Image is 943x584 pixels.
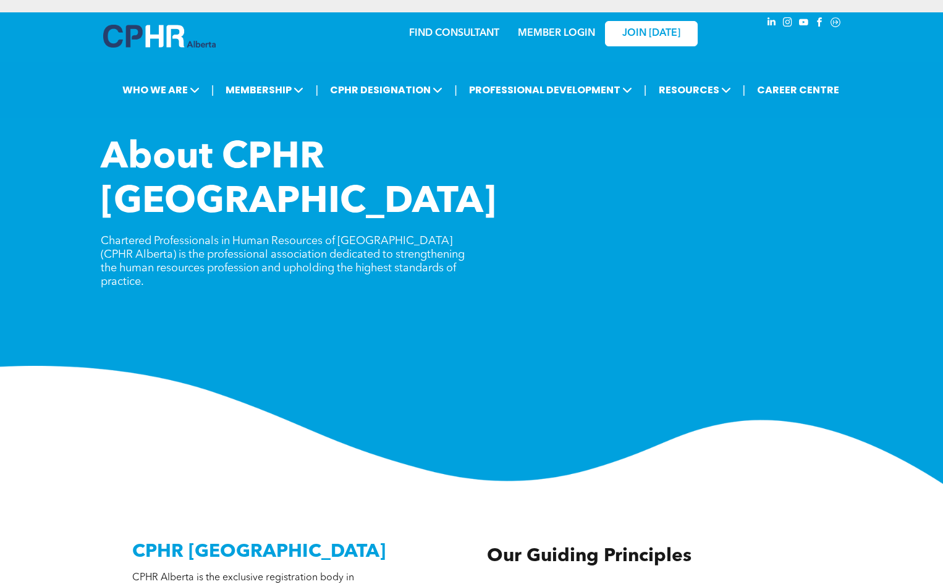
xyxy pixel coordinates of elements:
a: CAREER CENTRE [753,78,843,101]
span: Chartered Professionals in Human Resources of [GEOGRAPHIC_DATA] (CPHR Alberta) is the professiona... [101,235,465,287]
span: JOIN [DATE] [622,28,680,40]
span: About CPHR [GEOGRAPHIC_DATA] [101,140,496,221]
a: MEMBER LOGIN [518,28,595,38]
li: | [315,77,318,103]
a: youtube [797,15,810,32]
a: facebook [813,15,826,32]
span: RESOURCES [655,78,735,101]
img: A blue and white logo for cp alberta [103,25,216,48]
a: FIND CONSULTANT [409,28,499,38]
li: | [454,77,457,103]
span: MEMBERSHIP [222,78,307,101]
li: | [211,77,214,103]
span: CPHR [GEOGRAPHIC_DATA] [132,543,386,561]
a: Social network [829,15,842,32]
span: Our Guiding Principles [487,547,691,565]
span: WHO WE ARE [119,78,203,101]
span: CPHR DESIGNATION [326,78,446,101]
li: | [743,77,746,103]
a: JOIN [DATE] [605,21,698,46]
li: | [644,77,647,103]
a: linkedin [764,15,778,32]
a: instagram [780,15,794,32]
span: PROFESSIONAL DEVELOPMENT [465,78,636,101]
